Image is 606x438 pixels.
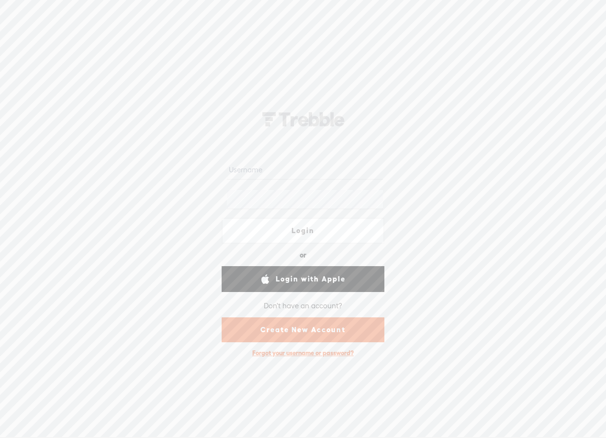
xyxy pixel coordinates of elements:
[222,218,384,244] a: Login
[300,247,306,263] div: or
[264,295,342,315] div: Don't have an account?
[222,266,384,292] a: Login with Apple
[222,317,384,342] a: Create New Account
[247,344,359,362] div: Forgot your username or password?
[227,161,382,180] input: Username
